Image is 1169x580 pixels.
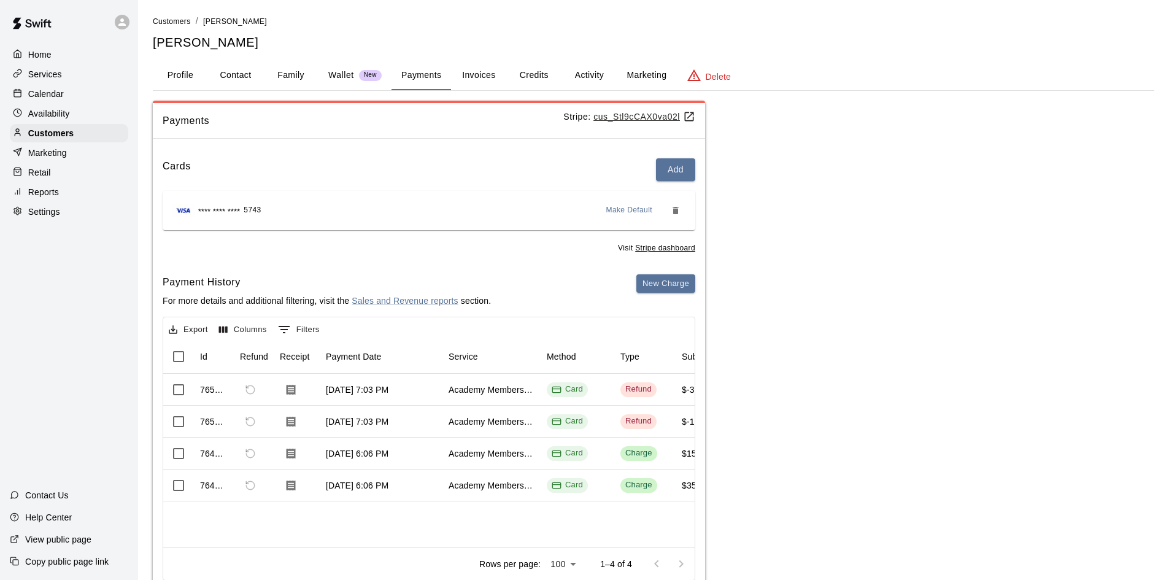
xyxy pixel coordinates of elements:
[359,71,382,79] span: New
[10,104,128,123] a: Availability
[552,447,583,459] div: Card
[326,416,388,428] div: Aug 19, 2025, 7:03 PM
[280,443,302,465] button: Download Receipt
[547,339,576,374] div: Method
[240,411,261,432] span: Cannot refund a payment with type REFUND
[451,61,506,90] button: Invoices
[166,320,211,339] button: Export
[28,166,51,179] p: Retail
[618,242,695,255] span: Visit
[194,339,234,374] div: Id
[244,204,261,217] span: 5743
[552,384,583,395] div: Card
[676,339,737,374] div: Subtotal
[10,144,128,162] a: Marketing
[28,68,62,80] p: Services
[28,48,52,61] p: Home
[28,127,74,139] p: Customers
[614,339,676,374] div: Type
[196,15,198,28] li: /
[10,65,128,83] a: Services
[601,201,658,220] button: Make Default
[617,61,676,90] button: Marketing
[163,274,491,290] h6: Payment History
[275,320,323,339] button: Show filters
[593,112,695,122] a: cus_Stl9cCAX0va02l
[153,16,191,26] a: Customers
[200,339,207,374] div: Id
[28,206,60,218] p: Settings
[28,147,67,159] p: Marketing
[10,163,128,182] a: Retail
[25,555,109,568] p: Copy public page link
[280,411,302,433] button: Download Receipt
[153,61,1154,90] div: basic tabs example
[552,416,583,427] div: Card
[326,447,388,460] div: Aug 19, 2025, 6:06 PM
[449,416,534,428] div: Academy Membership
[10,45,128,64] a: Home
[240,339,268,374] div: Refund
[234,339,274,374] div: Refund
[552,479,583,491] div: Card
[28,107,70,120] p: Availability
[625,384,652,395] div: Refund
[442,339,541,374] div: Service
[163,158,191,181] h6: Cards
[153,15,1154,28] nav: breadcrumb
[163,113,563,129] span: Payments
[240,475,261,496] span: This payment has already been refunded. The refund has ID 765135
[216,320,270,339] button: Select columns
[563,110,695,123] p: Stripe:
[200,416,228,428] div: 765132
[546,555,581,573] div: 100
[10,85,128,103] a: Calendar
[449,339,478,374] div: Service
[200,384,228,396] div: 765135
[352,296,458,306] a: Sales and Revenue reports
[635,244,695,252] a: Stripe dashboard
[625,416,652,427] div: Refund
[163,295,491,307] p: For more details and additional filtering, visit the section.
[479,558,541,570] p: Rows per page:
[25,533,91,546] p: View public page
[25,511,72,524] p: Help Center
[600,558,632,570] p: 1–4 of 4
[25,489,69,501] p: Contact Us
[280,339,310,374] div: Receipt
[506,61,561,90] button: Credits
[625,447,652,459] div: Charge
[561,61,617,90] button: Activity
[682,416,716,428] div: $-150.00
[320,339,442,374] div: Payment Date
[449,447,534,460] div: Academy Membership
[541,339,614,374] div: Method
[682,479,709,492] div: $35.00
[326,339,382,374] div: Payment Date
[263,61,318,90] button: Family
[620,339,639,374] div: Type
[240,379,261,400] span: Cannot refund a payment with type REFUND
[10,124,128,142] a: Customers
[274,339,320,374] div: Receipt
[706,71,731,83] p: Delete
[172,204,195,217] img: Credit card brand logo
[449,384,534,396] div: Academy Membership
[200,479,228,492] div: 764994
[326,479,388,492] div: Aug 19, 2025, 6:06 PM
[10,203,128,221] a: Settings
[280,474,302,497] button: Download Receipt
[240,443,261,464] span: This payment has already been refunded. The refund has ID 765132
[326,384,388,396] div: Aug 19, 2025, 7:03 PM
[200,447,228,460] div: 764996
[682,447,714,460] div: $150.00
